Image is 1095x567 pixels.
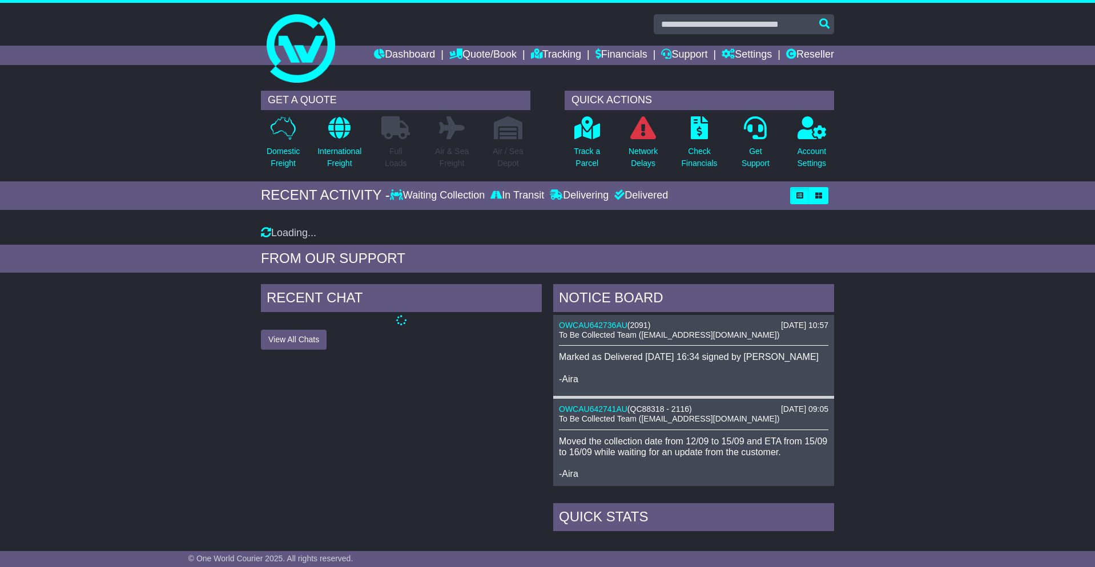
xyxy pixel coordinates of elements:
p: Marked as Delivered [DATE] 16:34 signed by [PERSON_NAME] -Aira [559,351,828,384]
span: © One World Courier 2025. All rights reserved. [188,554,353,563]
div: [DATE] 09:05 [781,404,828,414]
p: International Freight [317,145,361,169]
div: FROM OUR SUPPORT [261,250,834,267]
a: Dashboard [374,46,435,65]
a: Track aParcel [573,116,601,176]
div: QUICK ACTIONS [565,91,834,110]
p: Moved the collection date from 12/09 to 15/09 and ETA from 15/09 to 16/09 while waiting for an up... [559,436,828,480]
div: ( ) [559,321,828,330]
p: Check Financials [682,145,718,169]
a: InternationalFreight [317,116,362,176]
div: GET A QUOTE [261,91,530,110]
a: DomesticFreight [266,116,300,176]
a: OWCAU642741AU [559,404,627,414]
a: Settings [722,46,772,65]
div: RECENT ACTIVITY - [261,187,390,204]
div: Delivered [611,189,668,202]
p: Network Delays [629,145,658,169]
span: To Be Collected Team ([EMAIL_ADDRESS][DOMAIN_NAME]) [559,414,779,423]
div: In Transit [488,189,547,202]
div: Quick Stats [553,503,834,534]
div: NOTICE BOARD [553,284,834,315]
p: Air & Sea Freight [435,145,469,169]
div: [DATE] 10:57 [781,321,828,330]
p: Air / Sea Depot [493,145,524,169]
a: GetSupport [741,116,770,176]
a: Financials [595,46,647,65]
a: AccountSettings [797,116,827,176]
div: Delivering [547,189,611,202]
a: Reseller [786,46,834,65]
div: Loading... [261,227,834,240]
td: Deliveries [553,534,834,563]
span: 2091 [630,321,648,330]
button: View All Chats [261,330,327,350]
div: RECENT CHAT [261,284,542,315]
div: ( ) [559,404,828,414]
p: Full Loads [381,145,410,169]
a: OWCAU642736AU [559,321,627,330]
p: Account Settings [798,145,827,169]
p: Get Support [742,145,770,169]
span: To Be Collected Team ([EMAIL_ADDRESS][DOMAIN_NAME]) [559,330,779,339]
a: Tracking [531,46,581,65]
a: CheckFinancials [681,116,718,176]
a: Quote/Book [449,46,517,65]
p: Track a Parcel [574,145,600,169]
a: NetworkDelays [628,116,658,176]
a: Support [661,46,707,65]
p: Domestic Freight [267,145,300,169]
span: QC88318 - 2116 [630,404,690,414]
div: Waiting Collection [390,189,488,202]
